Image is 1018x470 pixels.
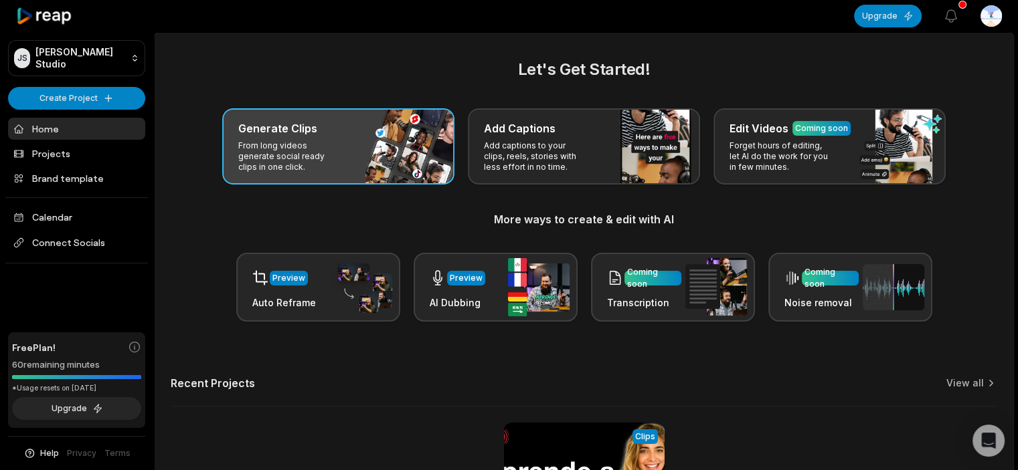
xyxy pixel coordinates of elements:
div: Coming soon [795,122,848,134]
p: [PERSON_NAME] Studio [35,46,125,70]
a: View all [946,376,984,390]
a: Privacy [67,447,96,459]
span: Connect Socials [8,231,145,255]
h2: Let's Get Started! [171,57,997,82]
div: JS [14,48,30,68]
div: Open Intercom Messenger [972,425,1005,457]
p: Forget hours of editing, let AI do the work for you in few minutes. [730,140,833,172]
h3: Edit Videos [730,120,788,136]
button: Upgrade [854,5,922,27]
a: Brand template [8,167,145,189]
h3: Transcription [607,296,681,310]
h3: AI Dubbing [430,296,485,310]
a: Terms [104,447,131,459]
span: Free Plan! [12,340,56,354]
img: auto_reframe.png [331,261,392,314]
button: Upgrade [12,397,141,420]
button: Create Project [8,87,145,110]
p: Add captions to your clips, reels, stories with less effort in no time. [484,140,588,172]
div: Preview [272,272,305,284]
div: Coming soon [627,266,679,290]
img: noise_removal.png [863,264,924,310]
h3: Noise removal [784,296,859,310]
p: From long videos generate social ready clips in one click. [238,140,342,172]
img: transcription.png [685,258,747,316]
img: ai_dubbing.png [508,258,570,316]
div: 60 remaining minutes [12,358,141,372]
div: *Usage resets on [DATE] [12,383,141,393]
div: Coming soon [804,266,856,290]
span: Help [40,447,59,459]
a: Calendar [8,206,145,228]
h2: Recent Projects [171,376,255,390]
div: Preview [450,272,483,284]
h3: Generate Clips [238,120,317,136]
a: Projects [8,142,145,164]
button: Help [23,447,59,459]
h3: Add Captions [484,120,556,136]
h3: Auto Reframe [252,296,316,310]
h3: More ways to create & edit with AI [171,211,997,227]
a: Home [8,118,145,140]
